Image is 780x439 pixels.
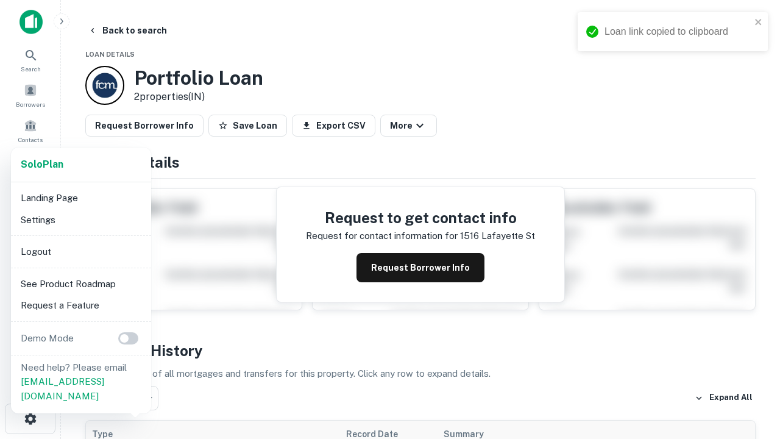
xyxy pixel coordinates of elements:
[16,331,79,346] p: Demo Mode
[21,360,141,404] p: Need help? Please email
[16,187,146,209] li: Landing Page
[16,241,146,263] li: Logout
[16,294,146,316] li: Request a Feature
[719,302,780,361] iframe: Chat Widget
[16,273,146,295] li: See Product Roadmap
[16,209,146,231] li: Settings
[21,159,63,170] strong: Solo Plan
[21,376,104,401] a: [EMAIL_ADDRESS][DOMAIN_NAME]
[604,24,751,39] div: Loan link copied to clipboard
[21,157,63,172] a: SoloPlan
[754,17,763,29] button: close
